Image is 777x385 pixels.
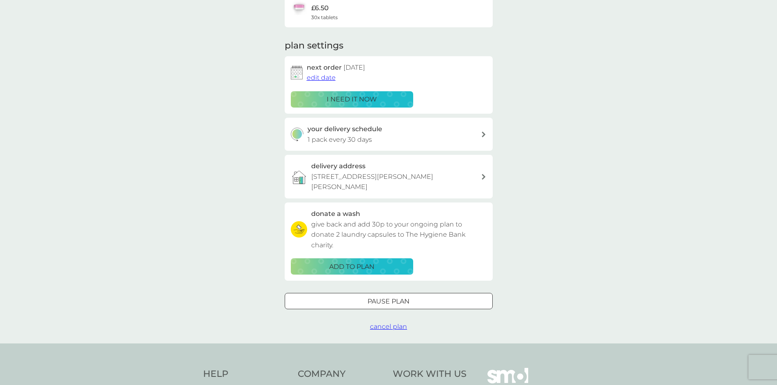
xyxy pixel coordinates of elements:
p: give back and add 30p to your ongoing plan to donate 2 laundry capsules to The Hygiene Bank charity. [311,219,487,251]
h4: Work With Us [393,368,467,381]
p: 1 pack every 30 days [308,134,372,145]
p: ADD TO PLAN [329,262,374,272]
button: your delivery schedule1 pack every 30 days [285,118,493,151]
button: edit date [307,73,336,83]
p: Pause plan [367,296,410,307]
button: ADD TO PLAN [291,258,413,275]
span: edit date [307,74,336,81]
button: Pause plan [285,293,493,309]
p: i need it now [327,94,377,105]
span: 30x tablets [311,13,338,21]
button: cancel plan [370,321,407,332]
h2: next order [307,62,365,73]
p: [STREET_ADDRESS][PERSON_NAME][PERSON_NAME] [311,172,481,192]
h3: donate a wash [311,209,360,219]
span: [DATE] [343,64,365,71]
h2: plan settings [285,40,343,52]
button: i need it now [291,91,413,108]
h4: Help [203,368,290,381]
a: delivery address[STREET_ADDRESS][PERSON_NAME][PERSON_NAME] [285,155,493,198]
h3: delivery address [311,161,365,172]
p: £6.50 [311,3,329,13]
h3: your delivery schedule [308,124,382,134]
h4: Company [298,368,385,381]
span: cancel plan [370,323,407,330]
